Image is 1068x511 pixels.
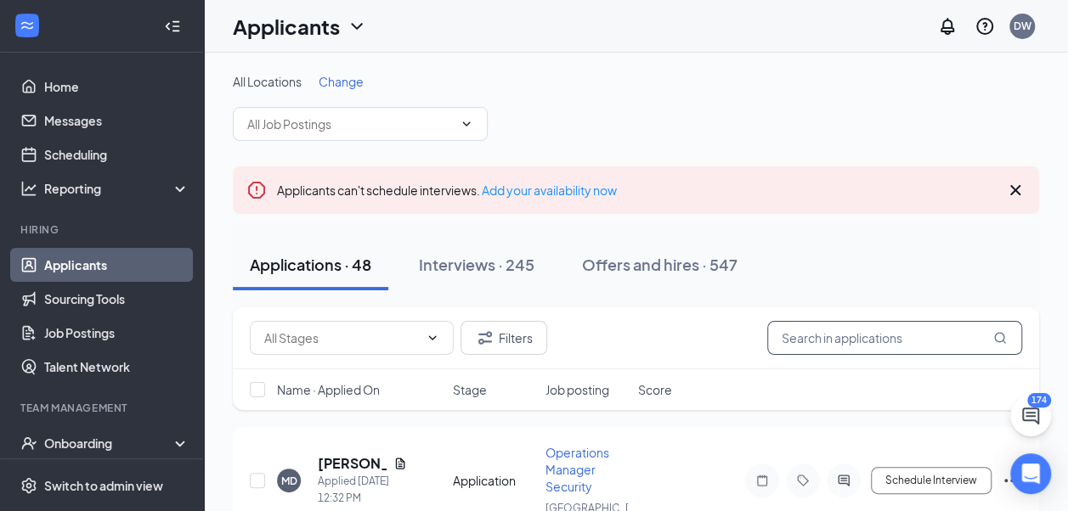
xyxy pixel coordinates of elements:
svg: Document [393,457,407,470]
svg: ActiveChat [833,474,854,487]
div: Hiring [20,222,186,237]
span: Stage [453,381,487,398]
a: Job Postings [44,316,189,350]
svg: Analysis [20,180,37,197]
svg: MagnifyingGlass [993,331,1007,345]
svg: Tag [793,474,813,487]
span: Operations Manager Security [545,445,609,494]
button: Filter Filters [461,321,547,355]
span: Change [319,74,364,89]
svg: WorkstreamLogo [19,17,36,34]
div: Open Intercom Messenger [1010,453,1051,494]
a: Applicants [44,248,189,282]
svg: ChevronDown [347,16,367,36]
svg: ChevronDown [426,331,439,345]
svg: Ellipses [1002,470,1022,491]
input: All Stages [264,328,419,347]
button: ChatActive [1010,396,1051,436]
div: Interviews · 245 [419,254,534,275]
svg: QuestionInfo [975,16,995,36]
div: MD [281,474,297,488]
svg: Collapse [164,18,181,35]
h1: Applicants [233,12,340,41]
span: All Locations [233,74,302,89]
div: Onboarding [44,435,175,452]
h5: [PERSON_NAME] [318,454,387,473]
span: Name · Applied On [277,381,380,398]
svg: ChatActive [1020,406,1041,426]
div: Reporting [44,180,190,197]
svg: UserCheck [20,435,37,452]
div: Applications · 48 [250,254,371,275]
div: Offers and hires · 547 [582,254,737,275]
svg: Settings [20,477,37,494]
a: Messages [44,104,189,138]
svg: Error [246,180,267,200]
div: Application [453,472,535,489]
svg: ChevronDown [460,117,473,131]
svg: Cross [1005,180,1026,200]
div: DW [1014,19,1031,33]
input: All Job Postings [247,115,453,133]
span: Applicants can't schedule interviews. [277,182,617,198]
div: Switch to admin view [44,477,163,494]
svg: Notifications [937,16,958,36]
span: Job posting [545,381,609,398]
svg: Filter [475,328,495,348]
a: Add your availability now [482,182,617,198]
button: Schedule Interview [871,467,992,494]
span: Score [638,381,672,398]
input: Search in applications [767,321,1022,355]
div: Applied [DATE] 12:32 PM [318,473,407,507]
svg: Note [752,474,772,487]
a: Sourcing Tools [44,282,189,316]
a: Talent Network [44,350,189,384]
div: Team Management [20,401,186,415]
a: Home [44,70,189,104]
a: Scheduling [44,138,189,171]
div: 174 [1027,393,1051,407]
